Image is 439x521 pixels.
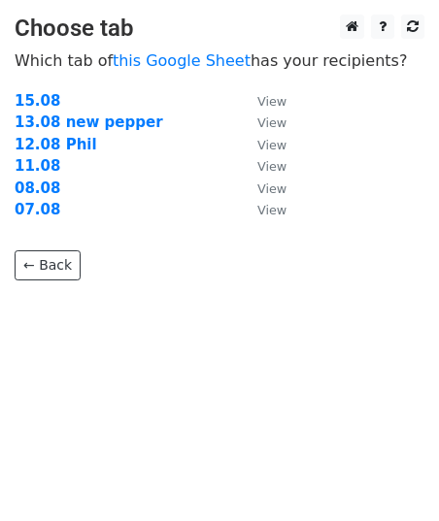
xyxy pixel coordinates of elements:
a: 11.08 [15,157,60,175]
a: View [238,92,287,110]
a: View [238,157,287,175]
small: View [257,159,287,174]
a: View [238,136,287,153]
a: View [238,179,287,197]
a: 13.08 new pepper [15,114,163,131]
small: View [257,115,287,130]
a: View [238,201,287,218]
small: View [257,94,287,109]
p: Which tab of has your recipients? [15,50,424,71]
a: ← Back [15,250,81,280]
a: 15.08 [15,92,60,110]
small: View [257,203,287,217]
a: 07.08 [15,201,60,218]
a: 08.08 [15,179,60,197]
a: View [238,114,287,131]
small: View [257,138,287,152]
a: 12.08 Phil [15,136,97,153]
small: View [257,181,287,196]
h3: Choose tab [15,15,424,43]
a: this Google Sheet [113,51,251,70]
